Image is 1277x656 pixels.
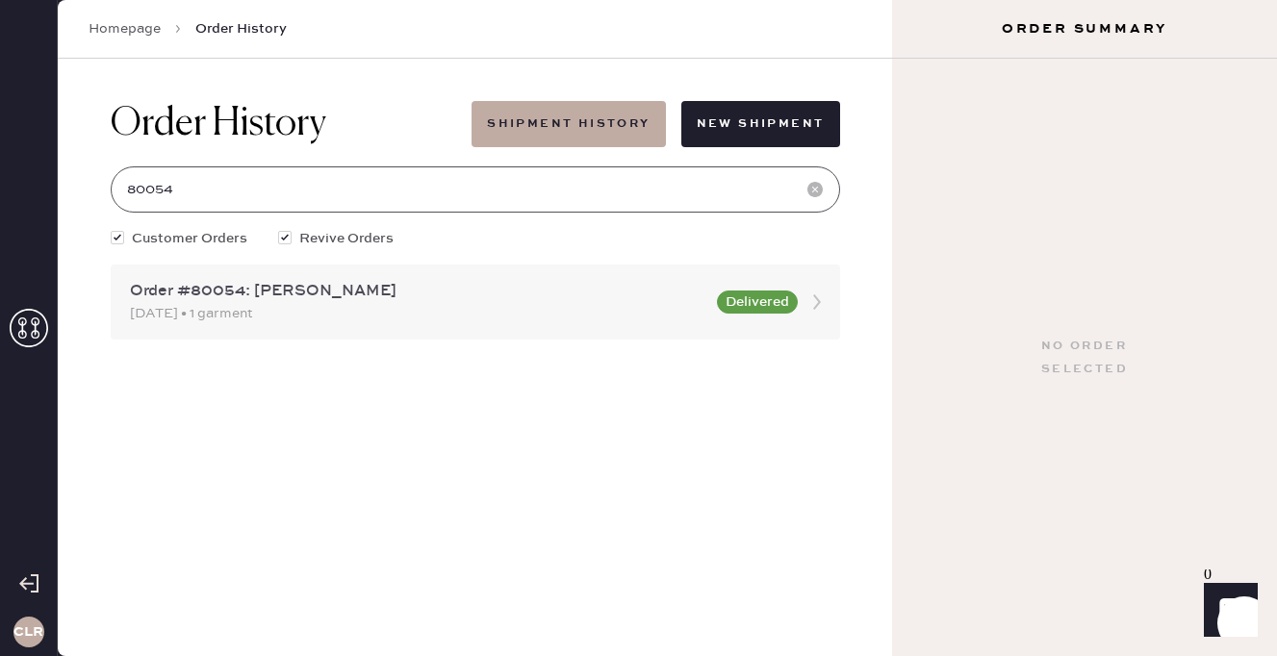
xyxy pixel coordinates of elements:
[111,101,326,147] h1: Order History
[132,228,247,249] span: Customer Orders
[1041,335,1128,381] div: No order selected
[111,166,840,213] input: Search by order number, customer name, email or phone number
[130,303,705,324] div: [DATE] • 1 garment
[299,228,394,249] span: Revive Orders
[892,19,1277,38] h3: Order Summary
[681,101,840,147] button: New Shipment
[472,101,665,147] button: Shipment History
[130,280,705,303] div: Order #80054: [PERSON_NAME]
[89,19,161,38] a: Homepage
[13,625,43,639] h3: CLR
[1186,569,1268,652] iframe: Front Chat
[717,290,798,314] button: Delivered
[195,19,287,38] span: Order History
